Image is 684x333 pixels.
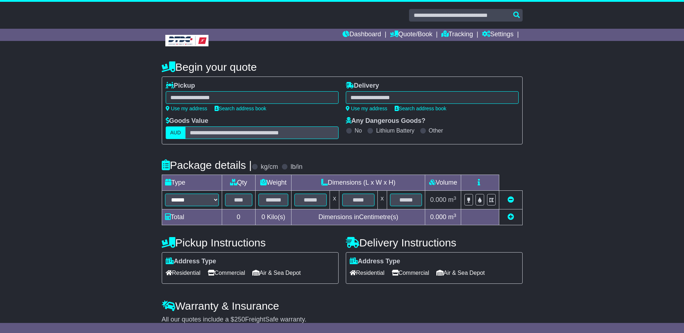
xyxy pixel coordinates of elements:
h4: Pickup Instructions [162,237,339,249]
div: All our quotes include a $ FreightSafe warranty. [162,316,523,324]
span: Air & Sea Depot [252,267,301,278]
span: Commercial [208,267,245,278]
h4: Delivery Instructions [346,237,523,249]
label: Pickup [166,82,195,90]
label: Goods Value [166,117,208,125]
td: Dimensions (L x W x H) [291,175,425,191]
a: Remove this item [508,196,514,203]
span: 0.000 [430,213,446,221]
span: m [448,213,456,221]
td: Type [162,175,222,191]
td: x [377,191,387,209]
td: Kilo(s) [255,209,291,225]
a: Search address book [215,106,266,111]
a: Quote/Book [390,29,432,41]
span: Air & Sea Depot [436,267,485,278]
label: kg/cm [261,163,278,171]
sup: 3 [454,195,456,201]
span: 250 [234,316,245,323]
a: Search address book [395,106,446,111]
label: Address Type [350,258,400,265]
span: m [448,196,456,203]
label: Other [429,127,443,134]
label: Any Dangerous Goods? [346,117,426,125]
label: No [355,127,362,134]
h4: Begin your quote [162,61,523,73]
td: Qty [222,175,255,191]
h4: Package details | [162,159,252,171]
span: Residential [350,267,385,278]
a: Tracking [441,29,473,41]
td: Dimensions in Centimetre(s) [291,209,425,225]
span: Commercial [392,267,429,278]
a: Use my address [346,106,387,111]
label: AUD [166,126,186,139]
td: Total [162,209,222,225]
td: Volume [425,175,461,191]
span: Residential [166,267,201,278]
sup: 3 [454,213,456,218]
label: Delivery [346,82,379,90]
a: Use my address [166,106,207,111]
label: Address Type [166,258,216,265]
span: 0 [261,213,265,221]
a: Dashboard [343,29,381,41]
h4: Warranty & Insurance [162,300,523,312]
td: Weight [255,175,291,191]
td: x [330,191,339,209]
span: 0.000 [430,196,446,203]
td: 0 [222,209,255,225]
label: lb/in [290,163,302,171]
a: Settings [482,29,514,41]
label: Lithium Battery [376,127,414,134]
a: Add new item [508,213,514,221]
